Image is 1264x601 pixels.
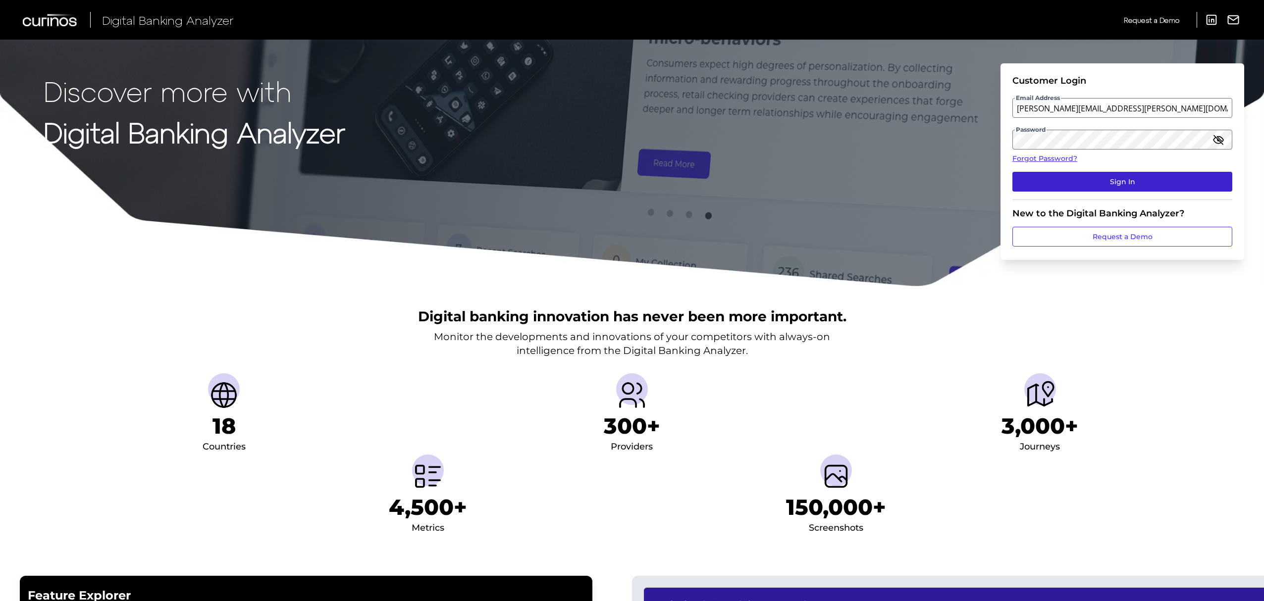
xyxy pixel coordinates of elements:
button: Sign In [1012,172,1232,192]
h1: 150,000+ [786,494,886,520]
h2: Digital banking innovation has never been more important. [418,307,846,326]
h1: 4,500+ [389,494,467,520]
span: Password [1015,126,1047,134]
div: Customer Login [1012,75,1232,86]
h1: 3,000+ [1001,413,1078,439]
a: Forgot Password? [1012,153,1232,164]
span: Email Address [1015,94,1061,102]
a: Request a Demo [1012,227,1232,247]
strong: Digital Banking Analyzer [44,115,345,149]
img: Curinos [23,14,78,26]
div: Journeys [1020,439,1060,455]
img: Providers [616,379,648,411]
img: Metrics [412,460,444,492]
p: Monitor the developments and innovations of your competitors with always-on intelligence from the... [434,330,830,357]
div: New to the Digital Banking Analyzer? [1012,208,1232,219]
img: Screenshots [820,460,852,492]
a: Request a Demo [1124,12,1179,28]
div: Providers [611,439,653,455]
img: Countries [208,379,240,411]
h1: 18 [212,413,236,439]
img: Journeys [1024,379,1056,411]
div: Countries [203,439,246,455]
span: Request a Demo [1124,16,1179,24]
span: Digital Banking Analyzer [102,13,234,27]
div: Metrics [412,520,444,536]
p: Discover more with [44,75,345,106]
h1: 300+ [604,413,660,439]
div: Screenshots [809,520,863,536]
